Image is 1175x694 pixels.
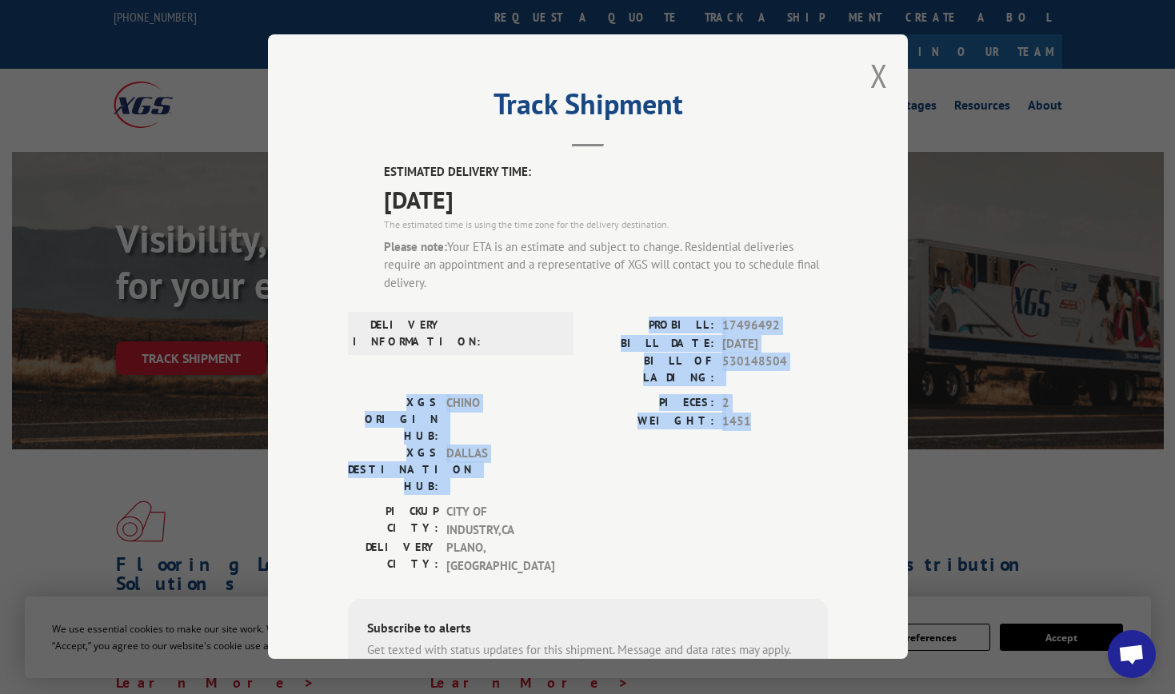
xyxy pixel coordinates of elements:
span: 1451 [722,413,828,431]
span: [DATE] [722,335,828,353]
label: XGS ORIGIN HUB: [348,394,438,445]
label: ESTIMATED DELIVERY TIME: [384,163,828,181]
label: XGS DESTINATION HUB: [348,445,438,495]
div: Open chat [1108,630,1156,678]
label: DELIVERY CITY: [348,539,438,575]
label: BILL OF LADING: [588,353,714,386]
div: Get texted with status updates for this shipment. Message and data rates may apply. Message frequ... [367,641,809,677]
div: The estimated time is using the time zone for the delivery destination. [384,217,828,232]
label: BILL DATE: [588,335,714,353]
div: Subscribe to alerts [367,618,809,641]
button: Close modal [870,54,888,97]
label: PROBILL: [588,317,714,335]
label: PIECES: [588,394,714,413]
label: DELIVERY INFORMATION: [353,317,443,350]
h2: Track Shipment [348,93,828,123]
span: 2 [722,394,828,413]
div: Your ETA is an estimate and subject to change. Residential deliveries require an appointment and ... [384,238,828,293]
span: CHINO [446,394,554,445]
label: WEIGHT: [588,413,714,431]
span: 530148504 [722,353,828,386]
span: PLANO , [GEOGRAPHIC_DATA] [446,539,554,575]
strong: Please note: [384,239,447,254]
label: PICKUP CITY: [348,503,438,539]
span: DALLAS [446,445,554,495]
span: CITY OF INDUSTRY , CA [446,503,554,539]
span: 17496492 [722,317,828,335]
span: [DATE] [384,181,828,217]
